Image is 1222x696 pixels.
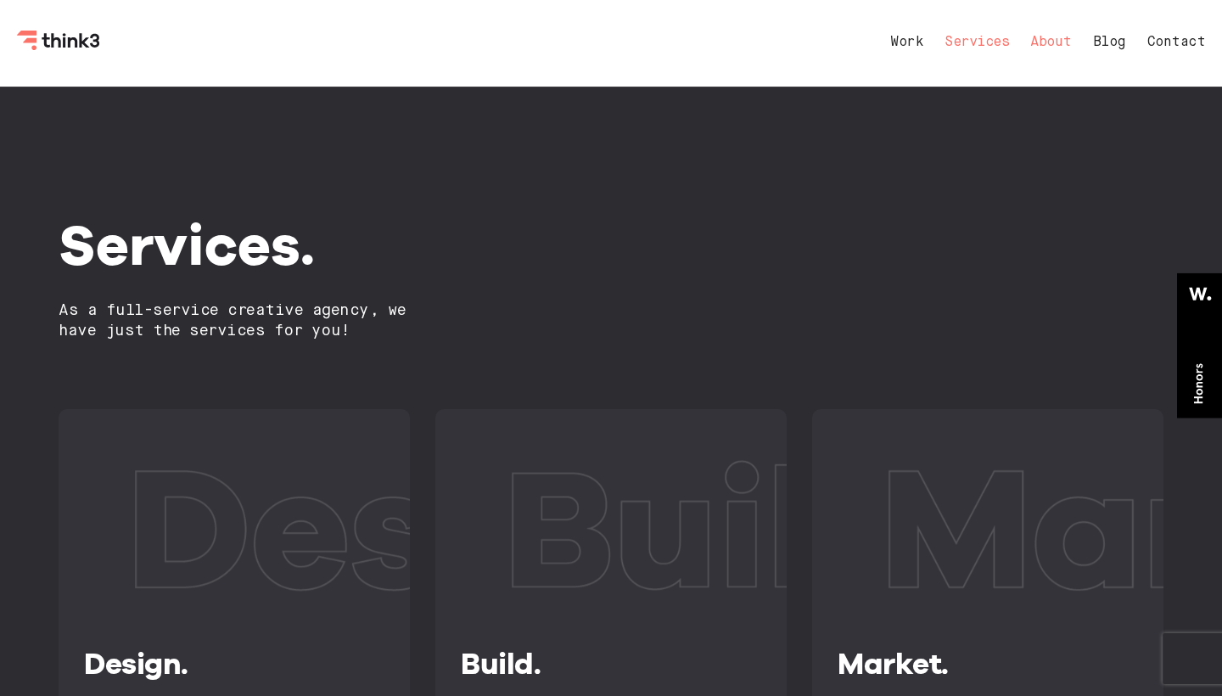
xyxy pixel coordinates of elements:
[17,37,102,53] a: Think3 Logo
[890,36,923,49] a: Work
[59,214,410,275] h1: Services.
[84,646,188,681] span: Design.
[838,646,949,681] span: Market.
[1093,36,1126,49] a: Blog
[945,36,1009,49] a: Services
[461,646,541,681] span: Build.
[1030,36,1072,49] a: About
[1147,36,1206,49] a: Contact
[59,300,410,341] h2: As a full-service creative agency, we have just the services for you!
